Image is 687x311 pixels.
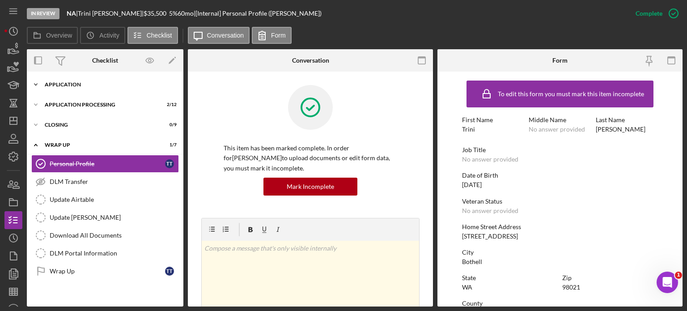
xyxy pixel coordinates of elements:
p: This item has been marked complete. In order for [PERSON_NAME] to upload documents or edit form d... [224,143,397,173]
div: Download All Documents [50,232,178,239]
div: Personal Profile [50,160,165,167]
div: Job Title [462,146,658,153]
a: Personal ProfileTT [31,155,179,173]
div: Veteran Status [462,198,658,205]
div: Last Name [596,116,658,124]
label: Overview [46,32,72,39]
div: County [462,300,658,307]
div: DLM Portal Information [50,250,178,257]
a: Update [PERSON_NAME] [31,209,179,226]
div: Bothell [462,258,482,265]
span: $35,500 [144,9,166,17]
div: Middle Name [529,116,591,124]
button: Activity [80,27,125,44]
label: Form [271,32,286,39]
a: DLM Portal Information [31,244,179,262]
div: In Review [27,8,59,19]
div: Update [PERSON_NAME] [50,214,178,221]
div: First Name [462,116,524,124]
div: Complete [636,4,662,22]
b: NA [67,9,76,17]
div: 60 mo [178,10,194,17]
div: 98021 [562,284,580,291]
div: 5 % [169,10,178,17]
div: | [Internal] Personal Profile ([PERSON_NAME]) [194,10,322,17]
label: Checklist [147,32,172,39]
div: T T [165,267,174,276]
button: Checklist [127,27,178,44]
div: [PERSON_NAME] [596,126,645,133]
div: Home Street Address [462,223,658,230]
div: WA [462,284,472,291]
button: Conversation [188,27,250,44]
div: Conversation [292,57,329,64]
div: No answer provided [462,207,518,214]
div: | [67,10,78,17]
div: Wrap Up [50,268,165,275]
a: Wrap UpTT [31,262,179,280]
div: Closing [45,122,154,128]
div: Date of Birth [462,172,658,179]
div: 1 / 7 [161,142,177,148]
div: Trini [PERSON_NAME] | [78,10,144,17]
div: Application [45,82,172,87]
div: Application Processing [45,102,154,107]
div: To edit this form you must mark this item incomplete [498,90,644,98]
span: 1 [675,272,682,279]
a: Download All Documents [31,226,179,244]
div: City [462,249,658,256]
label: Conversation [207,32,244,39]
div: DLM Transfer [50,178,178,185]
div: Mark Incomplete [287,178,334,196]
div: Trini [462,126,475,133]
button: Mark Incomplete [263,178,357,196]
div: [DATE] [462,181,482,188]
div: Wrap up [45,142,154,148]
div: State [462,274,558,281]
div: [STREET_ADDRESS] [462,233,518,240]
div: 0 / 9 [161,122,177,128]
div: Zip [562,274,658,281]
label: Activity [99,32,119,39]
div: Update Airtable [50,196,178,203]
div: Checklist [92,57,118,64]
a: DLM Transfer [31,173,179,191]
a: Update Airtable [31,191,179,209]
div: No answer provided [529,126,585,133]
button: Complete [627,4,683,22]
div: No answer provided [462,156,518,163]
div: 2 / 12 [161,102,177,107]
div: Form [552,57,568,64]
button: Form [252,27,292,44]
button: Overview [27,27,78,44]
div: T T [165,159,174,168]
iframe: Intercom live chat [657,272,678,293]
